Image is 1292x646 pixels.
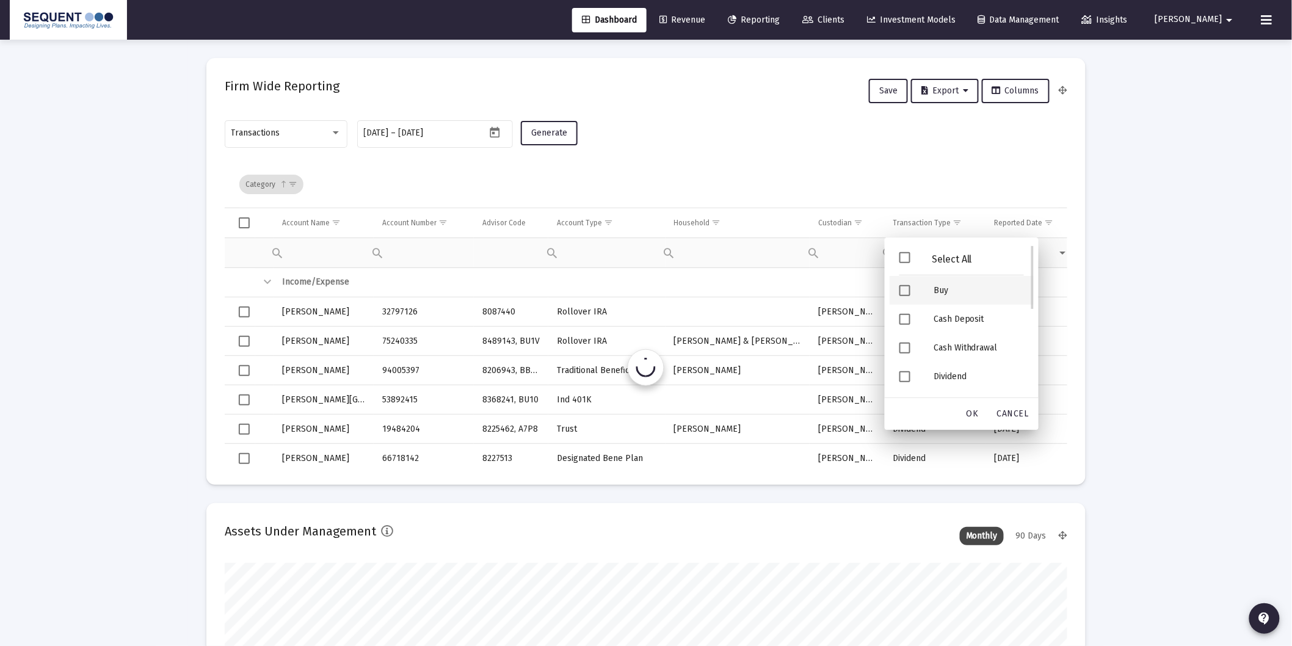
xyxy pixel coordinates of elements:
td: Filter cell [374,238,474,267]
span: Insights [1082,15,1128,25]
div: Dividend [924,362,1034,391]
td: Designated Bene Plan [548,444,665,473]
td: [PERSON_NAME] [274,327,374,356]
button: Save [869,79,908,103]
div: Select row [239,365,250,376]
div: Select row [239,424,250,435]
div: Cancel [992,403,1034,425]
td: [PERSON_NAME] [666,356,810,385]
div: Reported Date [994,218,1042,228]
div: Household [674,218,710,228]
td: Dividend [885,444,986,473]
div: Data grid [225,161,1067,466]
span: Cancel [997,408,1029,419]
span: Investment Models [867,15,956,25]
td: 8227513 [474,444,548,473]
div: Account Name [282,218,330,228]
mat-icon: contact_support [1257,611,1272,626]
span: Columns [992,85,1039,96]
span: Show filter options for column 'Account Type' [604,218,613,227]
a: Revenue [650,8,715,32]
td: Collapse [255,268,274,297]
td: 8206943, BBUO [474,356,548,385]
div: Buy [924,276,1034,305]
input: Start date [364,128,389,138]
td: Column Account Number [374,208,474,238]
div: Account Number [382,218,437,228]
td: Column Account Name [274,208,374,238]
td: Column Transaction Type [885,208,986,238]
span: Data Management [978,15,1059,25]
span: Generate [531,128,567,138]
div: Select row [239,394,250,405]
button: Open calendar [486,123,504,141]
a: Dashboard [572,8,647,32]
h2: Assets Under Management [225,521,376,541]
button: Export [911,79,979,103]
td: [PERSON_NAME] [810,356,884,385]
td: Rollover IRA [548,327,665,356]
td: Filter cell [274,238,374,267]
td: Rollover IRA [548,297,665,327]
td: Column Household [666,208,810,238]
a: Reporting [718,8,789,32]
mat-icon: arrow_drop_down [1222,8,1237,32]
td: 8368241, BU10 [474,385,548,415]
div: Monthly [960,527,1004,545]
div: Custodian [818,218,852,228]
a: Clients [793,8,854,32]
span: Show filter options for column 'Custodian' [854,218,863,227]
td: Column Advisor Code [474,208,548,238]
td: 75240335 [374,327,474,356]
td: Column Account Type [548,208,665,238]
input: End date [399,128,457,138]
div: Select all [239,217,250,228]
td: Ind 401K [548,385,665,415]
span: OK [967,408,979,419]
td: [PERSON_NAME] [810,297,884,327]
div: Cash Deposit [924,305,1034,333]
a: Investment Models [857,8,965,32]
h2: Firm Wide Reporting [225,76,339,96]
td: [PERSON_NAME] [810,415,884,444]
td: 8489143, BU1V [474,327,548,356]
td: Filter cell [810,238,884,267]
td: 66718142 [374,444,474,473]
td: [PERSON_NAME] [810,327,884,356]
button: Columns [982,79,1050,103]
span: Show filter options for column 'Account Name' [332,218,341,227]
span: Reporting [728,15,780,25]
td: 19484204 [374,415,474,444]
div: Cash Withdrawal [924,333,1034,362]
td: [PERSON_NAME] [274,297,374,327]
div: Account Type [557,218,602,228]
span: Show filter options for column 'Reported Date' [1044,218,1053,227]
td: 32797126 [374,297,474,327]
td: [PERSON_NAME] & [PERSON_NAME] [666,327,810,356]
div: Dividend Reinvestment [924,391,1034,419]
td: Filter cell [666,238,810,267]
td: [PERSON_NAME] [810,385,884,415]
span: Show filter options for column 'undefined' [288,180,297,189]
div: Select row [239,307,250,318]
div: Select All [910,254,993,264]
a: Data Management [968,8,1069,32]
span: Save [879,85,898,96]
div: Select row [239,336,250,347]
button: [PERSON_NAME] [1141,7,1252,32]
img: Dashboard [19,8,118,32]
span: Revenue [659,15,705,25]
span: Clients [802,15,844,25]
td: [PERSON_NAME] [274,444,374,473]
button: Generate [521,121,578,145]
td: [DATE] [985,444,1077,473]
div: Category [239,175,303,194]
td: 8087440 [474,297,548,327]
td: [PERSON_NAME][GEOGRAPHIC_DATA] [274,385,374,415]
span: Export [921,85,968,96]
td: 53892415 [374,385,474,415]
div: Advisor Code [482,218,526,228]
td: Traditional Beneficiary Ira [548,356,665,385]
span: Dashboard [582,15,637,25]
span: Transactions [231,128,280,138]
